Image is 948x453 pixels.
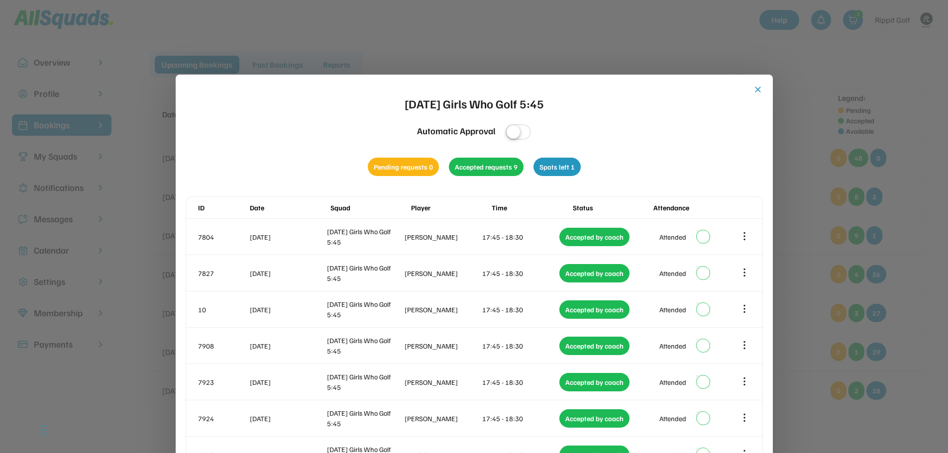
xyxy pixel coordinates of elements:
div: [DATE] Girls Who Golf 5:45 [405,94,544,112]
div: Attended [659,304,686,315]
div: Accepted by coach [559,264,630,282]
div: [DATE] Girls Who Golf 5:45 [327,335,403,356]
div: [DATE] Girls Who Golf 5:45 [327,263,403,283]
div: 17:45 - 18:30 [482,232,558,242]
div: [DATE] [250,413,325,424]
div: 17:45 - 18:30 [482,377,558,387]
div: [DATE] [250,377,325,387]
div: 17:45 - 18:30 [482,304,558,315]
div: [DATE] [250,232,325,242]
div: 7923 [198,377,248,387]
div: [DATE] [250,304,325,315]
div: [PERSON_NAME] [405,413,480,424]
div: Attended [659,268,686,278]
div: [PERSON_NAME] [405,232,480,242]
div: Time [492,202,570,213]
div: [DATE] [250,341,325,351]
div: [DATE] Girls Who Golf 5:45 [327,226,403,247]
div: [DATE] Girls Who Golf 5:45 [327,371,403,392]
div: [PERSON_NAME] [405,268,480,278]
div: 17:45 - 18:30 [482,413,558,424]
div: Attended [659,377,686,387]
div: Attended [659,232,686,242]
div: [DATE] Girls Who Golf 5:45 [327,408,403,429]
div: ID [198,202,248,213]
div: 17:45 - 18:30 [482,341,558,351]
div: Attended [659,413,686,424]
div: Accepted requests 9 [449,158,524,176]
div: Automatic Approval [417,124,496,138]
div: 7924 [198,413,248,424]
div: 7908 [198,341,248,351]
div: Attended [659,341,686,351]
div: [DATE] [250,268,325,278]
div: [PERSON_NAME] [405,304,480,315]
div: Accepted by coach [559,373,630,391]
div: Spots left 1 [533,158,581,176]
div: Accepted by coach [559,337,630,355]
div: 10 [198,304,248,315]
div: 7827 [198,268,248,278]
div: Attendance [653,202,732,213]
div: Accepted by coach [559,300,630,319]
div: 7804 [198,232,248,242]
div: [PERSON_NAME] [405,341,480,351]
button: close [753,85,763,94]
div: Pending requests 0 [368,158,439,176]
div: 17:45 - 18:30 [482,268,558,278]
div: Status [573,202,651,213]
div: Accepted by coach [559,409,630,428]
div: Player [411,202,490,213]
div: [DATE] Girls Who Golf 5:45 [327,299,403,320]
div: Squad [330,202,409,213]
div: Date [250,202,328,213]
div: Accepted by coach [559,228,630,246]
div: [PERSON_NAME] [405,377,480,387]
